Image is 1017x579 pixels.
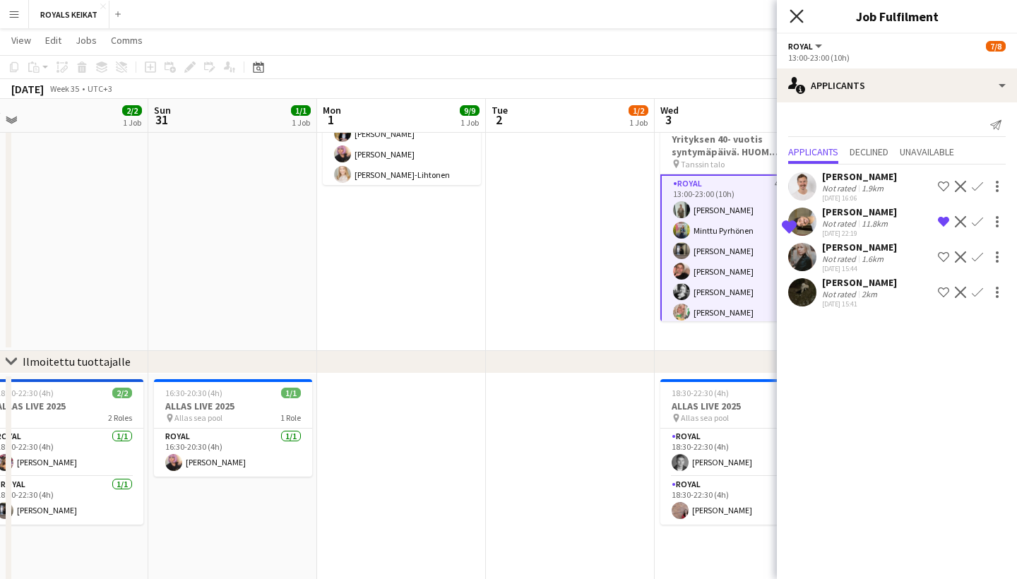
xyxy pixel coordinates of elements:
[660,112,819,321] app-job-card: 13:00-23:00 (10h)7/8Yrityksen 40- vuotis syntymäpäivä. HUOM. TYÖAIKA VAHVISTAMATTA Tanssin talo2 ...
[152,112,171,128] span: 31
[292,117,310,128] div: 1 Job
[154,429,312,477] app-card-role: Royal1/116:30-20:30 (4h)[PERSON_NAME]
[822,229,897,238] div: [DATE] 22:19
[822,170,897,183] div: [PERSON_NAME]
[23,354,131,369] div: Ilmoitettu tuottajalle
[672,388,729,398] span: 18:30-22:30 (4h)
[111,34,143,47] span: Comms
[40,31,67,49] a: Edit
[629,105,648,116] span: 1/2
[660,174,819,348] app-card-role: Royal4A6/713:00-23:00 (10h)[PERSON_NAME]Minttu Pyrhönen[PERSON_NAME][PERSON_NAME][PERSON_NAME][PE...
[154,400,312,412] h3: ALLAS LIVE 2025
[822,193,897,203] div: [DATE] 16:06
[47,83,82,94] span: Week 35
[822,289,859,299] div: Not rated
[660,477,819,525] app-card-role: Royal1/118:30-22:30 (4h)[PERSON_NAME]
[174,412,222,423] span: Allas sea pool
[660,379,819,525] app-job-card: 18:30-22:30 (4h)2/2ALLAS LIVE 2025 Allas sea pool2 RolesRoyal1/118:30-22:30 (4h)[PERSON_NAME]Roya...
[108,412,132,423] span: 2 Roles
[859,253,886,264] div: 1.6km
[822,183,859,193] div: Not rated
[681,159,725,169] span: Tanssin talo
[112,388,132,398] span: 2/2
[850,147,888,157] span: Declined
[76,34,97,47] span: Jobs
[822,264,897,273] div: [DATE] 15:44
[321,112,341,128] span: 1
[154,379,312,477] app-job-card: 16:30-20:30 (4h)1/1ALLAS LIVE 2025 Allas sea pool1 RoleRoyal1/116:30-20:30 (4h)[PERSON_NAME]
[291,105,311,116] span: 1/1
[660,104,679,117] span: Wed
[658,112,679,128] span: 3
[986,41,1006,52] span: 7/8
[45,34,61,47] span: Edit
[859,218,891,229] div: 11.8km
[777,68,1017,102] div: Applicants
[11,34,31,47] span: View
[6,31,37,49] a: View
[460,105,480,116] span: 9/9
[29,1,109,28] button: ROYALS KEIKAT
[660,400,819,412] h3: ALLAS LIVE 2025
[822,276,897,289] div: [PERSON_NAME]
[681,412,729,423] span: Allas sea pool
[822,218,859,229] div: Not rated
[165,388,222,398] span: 16:30-20:30 (4h)
[777,7,1017,25] h3: Job Fulfilment
[900,147,954,157] span: Unavailable
[154,104,171,117] span: Sun
[788,41,813,52] span: Royal
[788,52,1006,63] div: 13:00-23:00 (10h)
[788,41,824,52] button: Royal
[822,299,897,309] div: [DATE] 15:41
[123,117,141,128] div: 1 Job
[788,147,838,157] span: Applicants
[660,133,819,158] h3: Yrityksen 40- vuotis syntymäpäivä. HUOM. TYÖAIKA VAHVISTAMATTA
[323,38,481,250] app-card-role: Royal9/909:00-13:00 (4h)[PERSON_NAME][PERSON_NAME][PERSON_NAME][PERSON_NAME][PERSON_NAME][PERSON_...
[70,31,102,49] a: Jobs
[859,289,880,299] div: 2km
[629,117,648,128] div: 1 Job
[105,31,148,49] a: Comms
[660,429,819,477] app-card-role: Royal1/118:30-22:30 (4h)[PERSON_NAME]
[88,83,112,94] div: UTC+3
[822,253,859,264] div: Not rated
[280,412,301,423] span: 1 Role
[323,104,341,117] span: Mon
[11,82,44,96] div: [DATE]
[460,117,479,128] div: 1 Job
[122,105,142,116] span: 2/2
[822,205,897,218] div: [PERSON_NAME]
[281,388,301,398] span: 1/1
[489,112,508,128] span: 2
[859,183,886,193] div: 1.9km
[492,104,508,117] span: Tue
[822,241,897,253] div: [PERSON_NAME]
